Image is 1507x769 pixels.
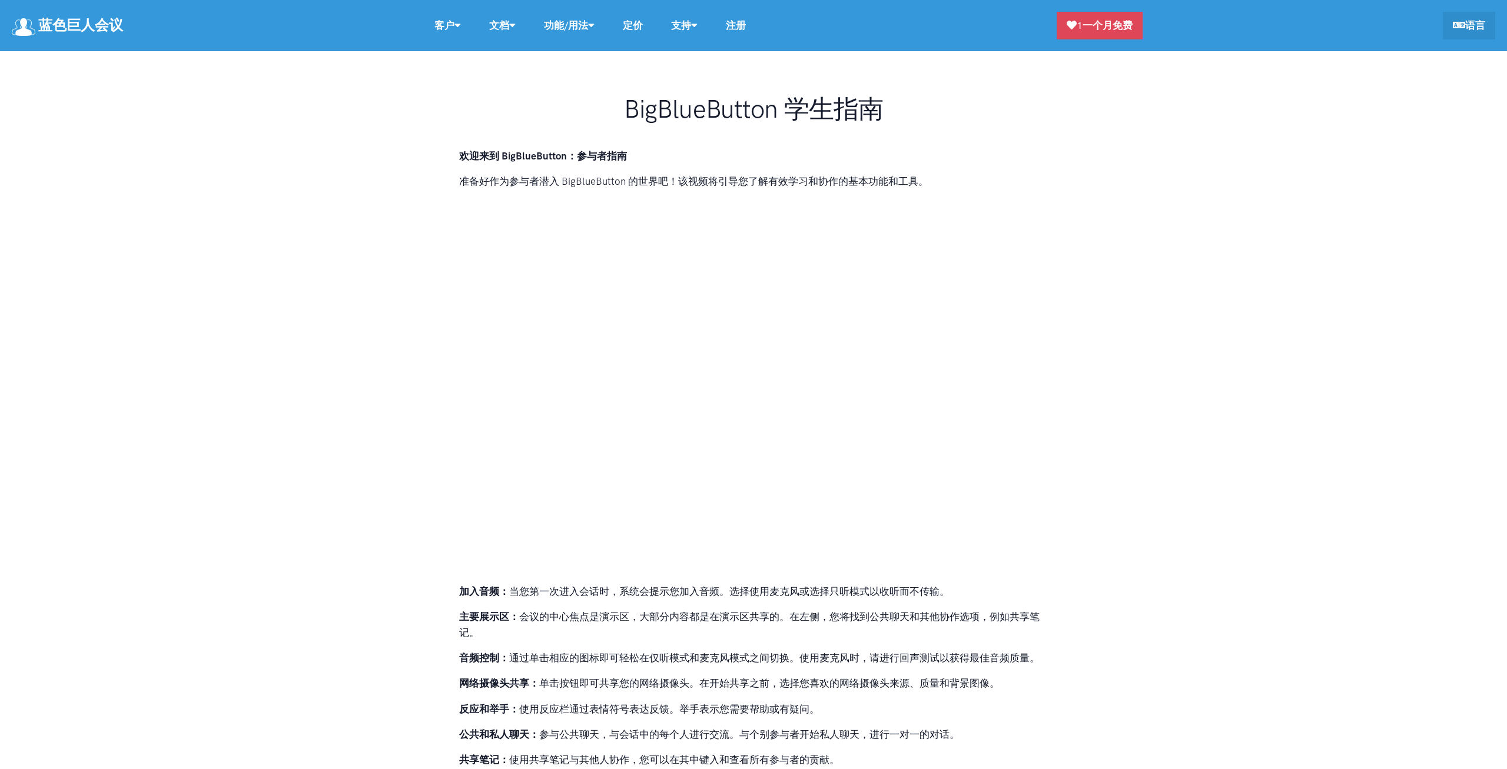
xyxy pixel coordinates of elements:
[459,703,519,715] strong: 反应和举手：
[1057,12,1143,39] a: 1一个月免费
[420,13,475,38] a: 客户
[459,727,1048,743] p: 参与公共聊天，与会话中的每个人进行交流。与个别参与者开始私人聊天，进行一对一的对话。
[12,18,35,36] img: 商标
[459,584,1048,600] p: 当您第一次进入会话时，系统会提示您加入音频。选择使用麦克风或选择只听模式以收听而不传输。
[459,94,1048,125] h1: BigBlueButton 学生指南
[459,652,509,664] strong: 音频控制：
[657,13,712,38] a: 支持
[609,13,657,38] a: 定价
[459,174,1048,189] p: 准备好作为参与者潜入 BigBlueButton 的世界吧！该视频将引导您了解有效学习和协作的基本功能和工具。
[459,754,509,765] strong: 共享笔记：
[459,728,539,740] strong: 公共和私人聊天：
[459,611,519,622] strong: 主要展示区：
[459,701,1048,717] p: 使用反应栏通过表情符号表达反馈。举手表示您需要帮助或有疑问。
[459,150,627,162] strong: 欢迎来到 BigBlueButton：参与者指南
[459,650,1048,666] p: 通过单击相应的图标即可轻松在仅听模式和麦克风模式之间切换。使用麦克风时，请进行回声测试以获得最佳音频质量。
[459,585,509,597] strong: 加入音频：
[475,13,530,38] a: 文档
[712,13,760,38] a: 注册
[1443,12,1495,39] a: 语言
[459,675,1048,691] p: 单击按钮即可共享您的网络摄像头。在开始共享之前，选择您喜欢的网络摄像头来源、质量和背景图像。
[459,752,1048,768] p: 使用共享笔记与其他人协作，您可以在其中键入和查看所有参与者的贡献。
[12,13,123,38] a: 蓝色巨人会议
[459,609,1048,641] p: 会议的中心焦点是演示区，大部分内容都是在演示区共享的。在左侧，您将找到公共聊天和其他协作选项，例如共享笔记。
[459,677,539,689] strong: 网络摄像头共享：
[530,13,609,38] a: 功能/用法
